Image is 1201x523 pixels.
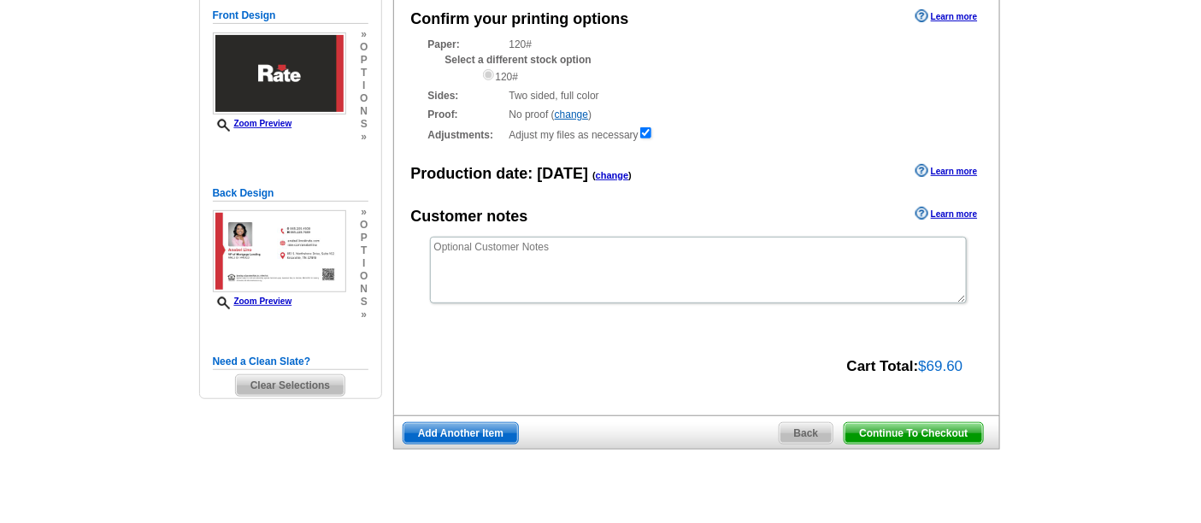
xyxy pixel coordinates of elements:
span: s [360,296,368,309]
span: » [360,131,368,144]
div: 120# [428,37,965,85]
span: n [360,105,368,118]
span: $69.60 [919,358,963,374]
span: i [360,257,368,270]
div: Production date: [411,162,633,185]
span: o [360,219,368,232]
a: Learn more [915,164,977,178]
h5: Need a Clean Slate? [213,354,368,370]
a: Add Another Item [403,422,519,444]
div: Two sided, full color [428,88,965,103]
div: Customer notes [411,205,528,228]
span: Clear Selections [236,375,344,396]
div: Confirm your printing options [411,8,629,31]
span: p [360,232,368,244]
span: s [360,118,368,131]
h5: Back Design [213,185,368,202]
span: [DATE] [538,165,589,182]
div: 120# [481,68,965,85]
div: No proof ( ) [428,107,965,122]
img: small-thumb.jpg [213,32,346,115]
span: n [360,283,368,296]
h5: Front Design [213,8,368,24]
span: o [360,270,368,283]
span: Back [780,423,833,444]
span: » [360,206,368,219]
span: p [360,54,368,67]
span: » [360,309,368,321]
a: Back [779,422,834,444]
a: change [596,170,629,180]
span: » [360,28,368,41]
a: Learn more [915,9,977,23]
a: change [555,109,588,120]
span: t [360,67,368,79]
strong: Proof: [428,107,504,122]
span: o [360,92,368,105]
strong: Select a different stock option [445,54,592,66]
a: Zoom Preview [213,119,292,128]
div: Adjust my files as necessary [428,126,965,143]
span: o [360,41,368,54]
a: Learn more [915,207,977,220]
strong: Sides: [428,88,504,103]
strong: Adjustments: [428,127,504,143]
span: Add Another Item [403,423,518,444]
img: small-thumb.jpg [213,210,346,292]
strong: Cart Total: [847,358,919,374]
span: t [360,244,368,257]
span: i [360,79,368,92]
span: Continue To Checkout [845,423,982,444]
a: Zoom Preview [213,297,292,306]
strong: Paper: [428,37,504,52]
span: ( ) [592,170,632,180]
